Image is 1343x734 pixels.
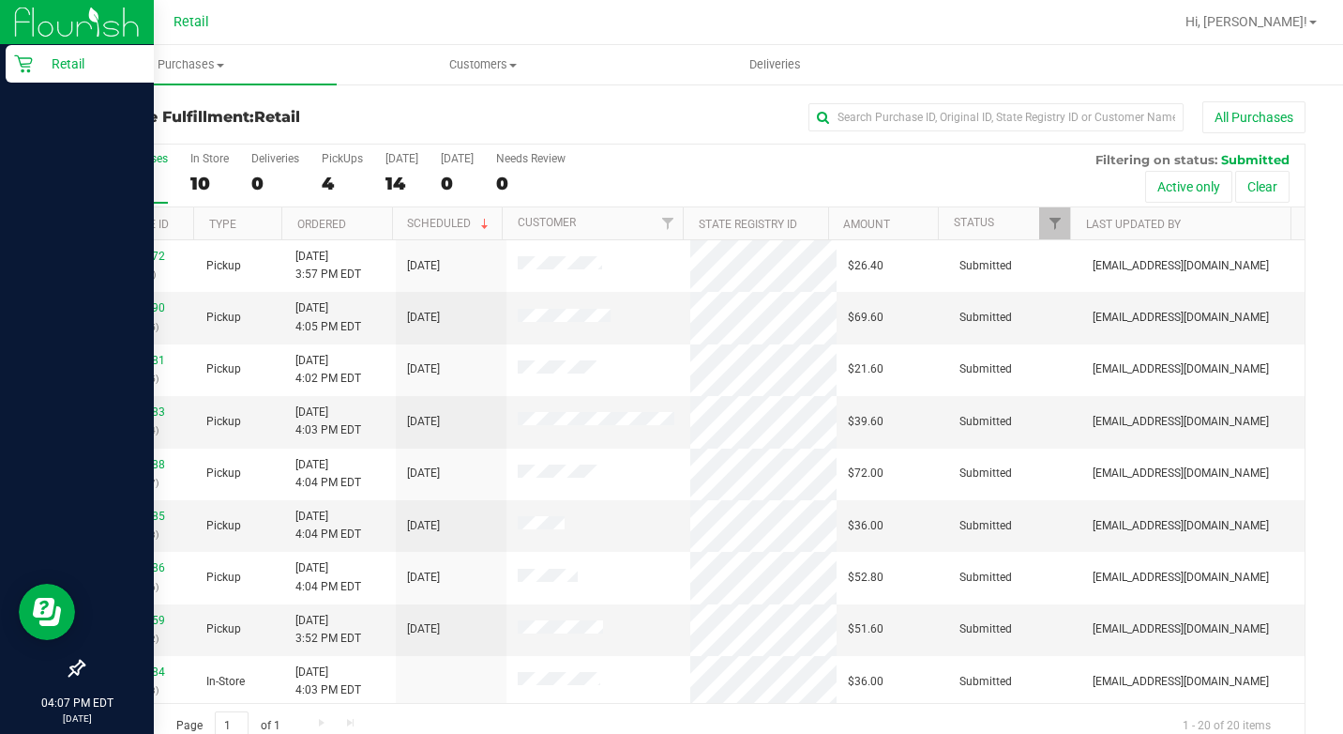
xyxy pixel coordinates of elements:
[959,620,1012,638] span: Submitted
[848,517,883,535] span: $36.00
[206,673,245,691] span: In-Store
[251,152,299,165] div: Deliveries
[295,248,361,283] span: [DATE] 3:57 PM EDT
[1093,360,1269,378] span: [EMAIL_ADDRESS][DOMAIN_NAME]
[629,45,921,84] a: Deliveries
[959,465,1012,482] span: Submitted
[295,404,361,439] span: [DATE] 4:03 PM EDT
[407,413,440,431] span: [DATE]
[407,257,440,275] span: [DATE]
[1093,620,1269,638] span: [EMAIL_ADDRESS][DOMAIN_NAME]
[297,218,346,231] a: Ordered
[1093,413,1269,431] span: [EMAIL_ADDRESS][DOMAIN_NAME]
[206,620,241,638] span: Pickup
[206,360,241,378] span: Pickup
[190,152,229,165] div: In Store
[206,413,241,431] span: Pickup
[190,173,229,194] div: 10
[1145,171,1232,203] button: Active only
[209,218,236,231] a: Type
[848,257,883,275] span: $26.40
[407,620,440,638] span: [DATE]
[1185,14,1307,29] span: Hi, [PERSON_NAME]!
[959,360,1012,378] span: Submitted
[959,673,1012,691] span: Submitted
[295,612,361,648] span: [DATE] 3:52 PM EDT
[959,517,1012,535] span: Submitted
[254,108,300,126] span: Retail
[652,207,683,239] a: Filter
[848,360,883,378] span: $21.60
[322,152,363,165] div: PickUps
[1086,218,1181,231] a: Last Updated By
[8,711,145,726] p: [DATE]
[295,456,361,492] span: [DATE] 4:04 PM EDT
[295,299,361,335] span: [DATE] 4:05 PM EDT
[959,257,1012,275] span: Submitted
[322,173,363,194] div: 4
[174,14,209,30] span: Retail
[251,173,299,194] div: 0
[848,309,883,327] span: $69.60
[959,569,1012,587] span: Submitted
[1093,465,1269,482] span: [EMAIL_ADDRESS][DOMAIN_NAME]
[295,508,361,543] span: [DATE] 4:04 PM EDT
[1221,152,1290,167] span: Submitted
[1235,171,1290,203] button: Clear
[45,56,337,73] span: Purchases
[206,465,241,482] span: Pickup
[407,569,440,587] span: [DATE]
[385,173,418,194] div: 14
[8,695,145,711] p: 04:07 PM EDT
[1093,309,1269,327] span: [EMAIL_ADDRESS][DOMAIN_NAME]
[206,309,241,327] span: Pickup
[954,216,994,229] a: Status
[407,465,440,482] span: [DATE]
[295,664,361,699] span: [DATE] 4:03 PM EDT
[407,217,492,230] a: Scheduled
[848,413,883,431] span: $39.60
[959,413,1012,431] span: Submitted
[1093,517,1269,535] span: [EMAIL_ADDRESS][DOMAIN_NAME]
[441,152,474,165] div: [DATE]
[848,569,883,587] span: $52.80
[808,103,1184,131] input: Search Purchase ID, Original ID, State Registry ID or Customer Name...
[407,360,440,378] span: [DATE]
[33,53,145,75] p: Retail
[83,109,490,126] h3: Purchase Fulfillment:
[959,309,1012,327] span: Submitted
[1093,257,1269,275] span: [EMAIL_ADDRESS][DOMAIN_NAME]
[848,673,883,691] span: $36.00
[1093,569,1269,587] span: [EMAIL_ADDRESS][DOMAIN_NAME]
[441,173,474,194] div: 0
[206,569,241,587] span: Pickup
[295,559,361,595] span: [DATE] 4:04 PM EDT
[843,218,890,231] a: Amount
[337,45,628,84] a: Customers
[1039,207,1070,239] a: Filter
[19,584,75,640] iframe: Resource center
[45,45,337,84] a: Purchases
[848,465,883,482] span: $72.00
[496,152,566,165] div: Needs Review
[338,56,627,73] span: Customers
[206,257,241,275] span: Pickup
[1095,152,1217,167] span: Filtering on status:
[14,54,33,73] inline-svg: Retail
[518,216,576,229] a: Customer
[407,309,440,327] span: [DATE]
[1093,673,1269,691] span: [EMAIL_ADDRESS][DOMAIN_NAME]
[496,173,566,194] div: 0
[206,517,241,535] span: Pickup
[724,56,826,73] span: Deliveries
[699,218,797,231] a: State Registry ID
[385,152,418,165] div: [DATE]
[848,620,883,638] span: $51.60
[407,517,440,535] span: [DATE]
[1202,101,1305,133] button: All Purchases
[295,352,361,388] span: [DATE] 4:02 PM EDT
